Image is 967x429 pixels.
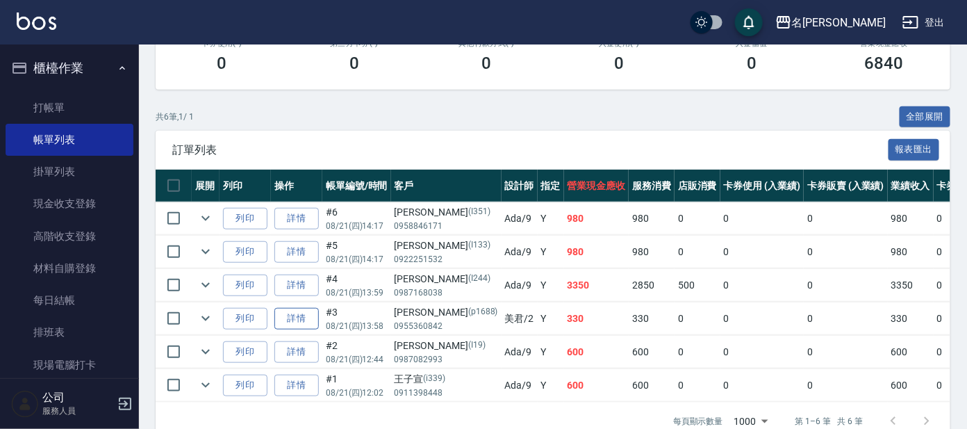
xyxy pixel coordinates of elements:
[564,236,629,268] td: 980
[223,341,267,363] button: 列印
[395,387,498,399] p: 0911398448
[326,387,388,399] p: 08/21 (四) 12:02
[564,202,629,235] td: 980
[564,369,629,402] td: 600
[42,391,113,405] h5: 公司
[675,236,720,268] td: 0
[888,236,934,268] td: 980
[720,170,804,202] th: 卡券使用 (入業績)
[720,236,804,268] td: 0
[538,302,564,335] td: Y
[675,369,720,402] td: 0
[564,336,629,369] td: 600
[322,336,391,369] td: #2
[889,139,940,161] button: 報表匯出
[468,205,490,220] p: (I351)
[888,336,934,369] td: 600
[468,305,498,320] p: (p1688)
[629,369,675,402] td: 600
[629,336,675,369] td: 600
[538,236,564,268] td: Y
[391,170,502,202] th: 客戶
[326,220,388,232] p: 08/21 (四) 14:17
[17,13,56,30] img: Logo
[395,286,498,299] p: 0987168038
[675,336,720,369] td: 0
[888,170,934,202] th: 業績收入
[614,54,624,73] h3: 0
[156,111,194,123] p: 共 6 筆, 1 / 1
[6,156,133,188] a: 掛單列表
[195,208,216,229] button: expand row
[395,353,498,366] p: 0987082993
[395,320,498,332] p: 0955360842
[888,202,934,235] td: 980
[468,238,490,253] p: (I133)
[42,405,113,417] p: 服務人員
[424,372,446,387] p: (i339)
[804,202,888,235] td: 0
[195,308,216,329] button: expand row
[322,269,391,302] td: #4
[889,143,940,156] a: 報表匯出
[720,269,804,302] td: 0
[720,202,804,235] td: 0
[804,170,888,202] th: 卡券販賣 (入業績)
[349,54,359,73] h3: 0
[538,202,564,235] td: Y
[888,369,934,402] td: 600
[502,236,538,268] td: Ada /9
[192,170,220,202] th: 展開
[395,372,498,387] div: 王子宣
[865,54,904,73] h3: 6840
[322,369,391,402] td: #1
[468,272,490,286] p: (I244)
[502,369,538,402] td: Ada /9
[900,106,951,128] button: 全部展開
[675,202,720,235] td: 0
[468,339,486,353] p: (I19)
[271,170,322,202] th: 操作
[6,220,133,252] a: 高階收支登錄
[804,269,888,302] td: 0
[629,236,675,268] td: 980
[538,336,564,369] td: Y
[804,336,888,369] td: 0
[326,253,388,266] p: 08/21 (四) 14:17
[223,241,267,263] button: 列印
[274,375,319,396] a: 詳情
[502,202,538,235] td: Ada /9
[274,308,319,330] a: 詳情
[274,341,319,363] a: 詳情
[564,269,629,302] td: 3350
[223,275,267,296] button: 列印
[538,269,564,302] td: Y
[482,54,492,73] h3: 0
[629,302,675,335] td: 330
[502,170,538,202] th: 設計師
[629,269,675,302] td: 2850
[6,50,133,86] button: 櫃檯作業
[6,188,133,220] a: 現金收支登錄
[538,170,564,202] th: 指定
[326,353,388,366] p: 08/21 (四) 12:44
[395,220,498,232] p: 0958846171
[720,302,804,335] td: 0
[217,54,226,73] h3: 0
[195,341,216,362] button: expand row
[629,170,675,202] th: 服務消費
[502,302,538,335] td: 美君 /2
[395,238,498,253] div: [PERSON_NAME]
[326,286,388,299] p: 08/21 (四) 13:59
[538,369,564,402] td: Y
[804,236,888,268] td: 0
[11,390,39,418] img: Person
[720,369,804,402] td: 0
[395,339,498,353] div: [PERSON_NAME]
[735,8,763,36] button: save
[195,375,216,396] button: expand row
[395,272,498,286] div: [PERSON_NAME]
[564,302,629,335] td: 330
[675,269,720,302] td: 500
[564,170,629,202] th: 營業現金應收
